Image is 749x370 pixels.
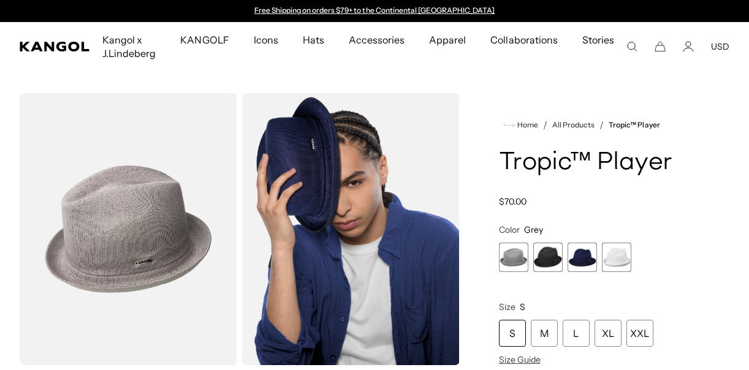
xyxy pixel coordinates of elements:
a: Accessories [336,22,417,58]
label: White [602,243,631,272]
a: Collaborations [478,22,569,58]
span: Color [499,224,520,235]
span: Accessories [349,22,405,58]
img: color-grey [20,93,237,365]
button: Cart [655,41,666,52]
div: L [563,320,590,347]
div: 2 of 4 [533,243,563,272]
summary: Search here [626,41,637,52]
li: / [538,118,547,132]
span: Grey [524,224,543,235]
a: Free Shipping on orders $79+ to the Continental [GEOGRAPHIC_DATA] [254,6,495,15]
slideshow-component: Announcement bar [248,6,501,16]
label: Black [533,243,563,272]
div: S [499,320,526,347]
span: Kangol x J.Lindeberg [102,22,156,71]
label: Grey [499,243,528,272]
span: Stories [582,22,614,71]
label: Navy [568,243,597,272]
li: / [595,118,604,132]
div: Announcement [248,6,501,16]
a: Apparel [417,22,478,58]
a: Hats [291,22,336,58]
a: Home [504,119,538,130]
product-gallery: Gallery Viewer [20,93,460,365]
span: Hats [303,22,324,58]
span: Apparel [429,22,466,58]
span: Home [515,121,538,129]
div: XL [595,320,622,347]
a: KANGOLF [168,22,241,58]
a: Kangol x J.Lindeberg [90,22,168,71]
span: Size Guide [499,354,541,365]
span: Size [499,301,515,312]
a: Kangol [20,42,90,51]
span: KANGOLF [180,22,229,58]
div: 1 of 4 [499,243,528,272]
a: Tropic™ Player [609,121,660,129]
span: Collaborations [490,22,557,58]
div: 4 of 4 [602,243,631,272]
div: XXL [626,320,653,347]
span: $70.00 [499,196,527,207]
a: Account [683,41,694,52]
span: Icons [254,22,278,58]
h1: Tropic™ Player [499,149,700,176]
a: Icons [241,22,291,58]
div: 3 of 4 [568,243,597,272]
span: S [520,301,525,312]
div: M [531,320,558,347]
nav: breadcrumbs [499,118,700,132]
a: Stories [570,22,626,71]
div: 1 of 2 [248,6,501,16]
button: USD [711,41,729,52]
a: All Products [552,121,595,129]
